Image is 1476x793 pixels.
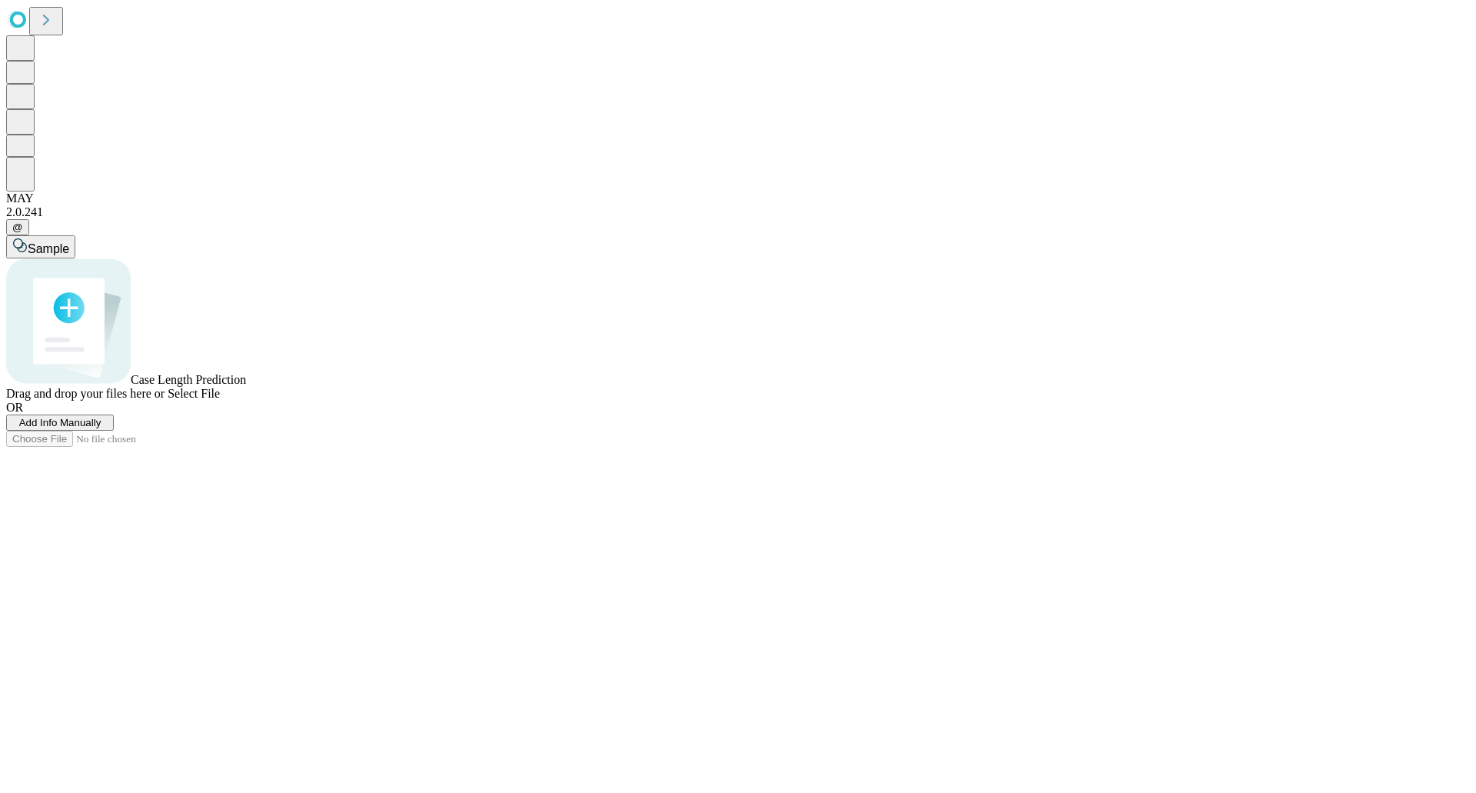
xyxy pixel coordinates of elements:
span: Case Length Prediction [131,373,246,386]
button: Add Info Manually [6,415,114,431]
button: @ [6,219,29,235]
div: MAY [6,192,1470,205]
span: Drag and drop your files here or [6,387,165,400]
button: Sample [6,235,75,258]
div: 2.0.241 [6,205,1470,219]
span: Add Info Manually [19,417,101,428]
span: OR [6,401,23,414]
span: Sample [28,242,69,255]
span: Select File [168,387,220,400]
span: @ [12,222,23,233]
